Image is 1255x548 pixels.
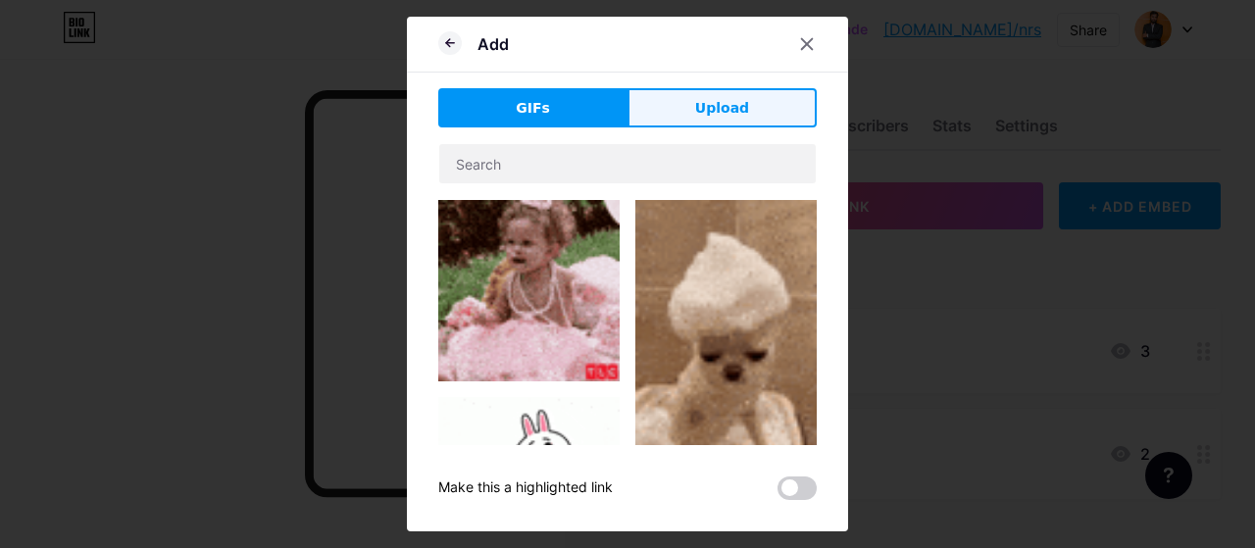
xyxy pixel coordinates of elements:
[439,144,816,183] input: Search
[695,98,749,119] span: Upload
[438,476,613,500] div: Make this a highlighted link
[627,88,817,127] button: Upload
[477,32,509,56] div: Add
[438,88,627,127] button: GIFs
[635,200,817,523] img: Gihpy
[438,200,620,381] img: Gihpy
[516,98,550,119] span: GIFs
